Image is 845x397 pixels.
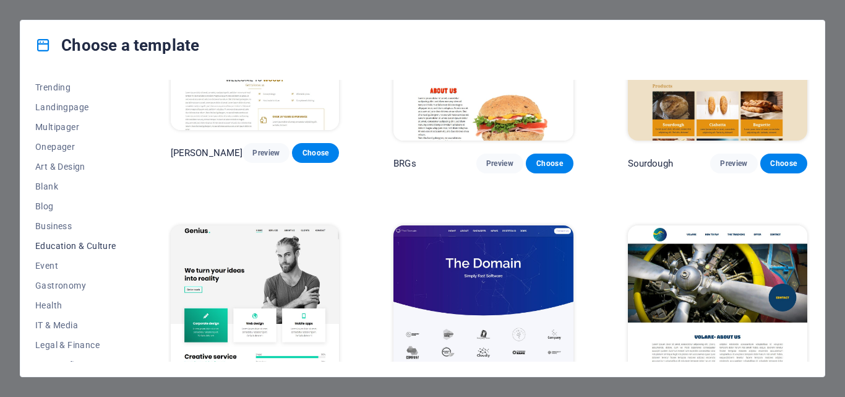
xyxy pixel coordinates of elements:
span: Preview [486,159,513,168]
span: Blank [35,181,116,191]
button: Blog [35,196,116,216]
button: Gastronomy [35,276,116,295]
span: Art & Design [35,162,116,172]
span: Choose [302,148,329,158]
span: Preview [720,159,747,168]
button: Trending [35,77,116,97]
button: Education & Culture [35,236,116,256]
button: Choose [526,154,573,173]
span: Health [35,300,116,310]
span: Onepager [35,142,116,152]
span: Choose [536,159,563,168]
button: Event [35,256,116,276]
button: Preview [710,154,757,173]
span: Event [35,261,116,271]
img: Volare [628,225,807,391]
button: Preview [476,154,523,173]
span: Multipager [35,122,116,132]
button: Blank [35,177,116,196]
span: Preview [252,148,280,158]
button: Preview [242,143,290,163]
span: Legal & Finance [35,340,116,350]
span: Trending [35,82,116,92]
span: Blog [35,201,116,211]
span: Education & Culture [35,241,116,251]
button: Legal & Finance [35,335,116,355]
button: Business [35,216,116,236]
img: Genius [171,225,340,381]
p: BRGs [393,157,416,170]
button: IT & Media [35,315,116,335]
button: Landingpage [35,97,116,117]
button: Onepager [35,137,116,157]
h4: Choose a template [35,35,199,55]
span: Non-Profit [35,360,116,370]
button: Choose [292,143,339,163]
button: Art & Design [35,157,116,177]
span: Choose [770,159,797,168]
button: Health [35,295,116,315]
p: [PERSON_NAME] [171,147,243,159]
span: Business [35,221,116,231]
span: IT & Media [35,320,116,330]
button: Multipager [35,117,116,137]
span: Gastronomy [35,281,116,290]
button: Non-Profit [35,355,116,375]
button: Choose [760,154,807,173]
img: The Domain [393,225,573,391]
p: Sourdough [628,157,673,170]
span: Landingpage [35,102,116,112]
